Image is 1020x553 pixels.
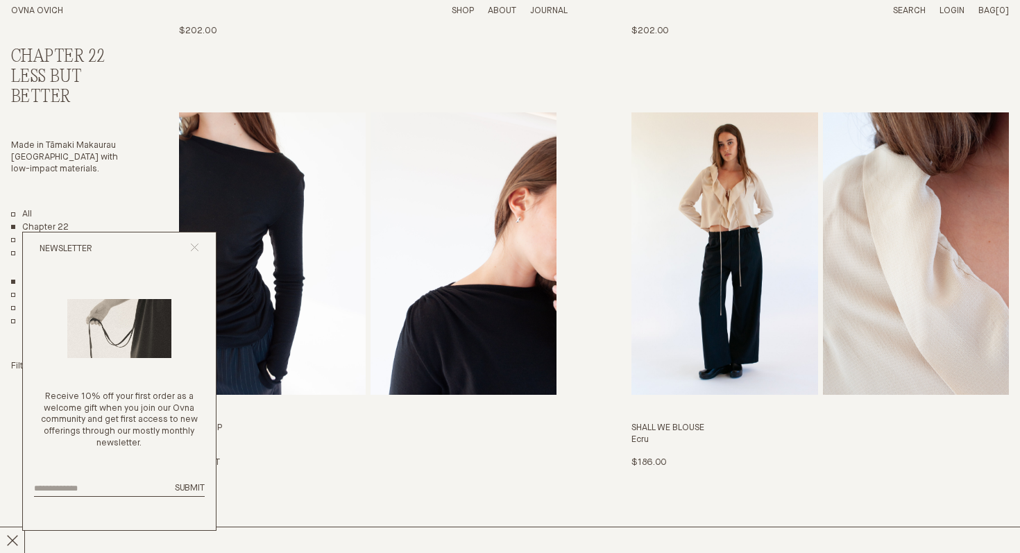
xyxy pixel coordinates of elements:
a: Umar Top [179,112,556,470]
h4: Ecru [631,434,1009,446]
summary: Filter [11,361,41,373]
h4: Onyx [179,434,556,446]
a: Home [11,6,63,15]
span: [0] [996,6,1009,15]
span: Submit [175,484,205,493]
p: Receive 10% off your first order as a welcome gift when you join our Ovna community and get first... [34,391,205,450]
a: Show All [11,277,32,289]
h3: Umar Top [179,423,556,434]
img: Umar Top [179,112,365,395]
h3: Less But Better [11,67,126,108]
a: Core [11,248,42,260]
a: Journal [530,6,568,15]
a: Chapter 21 [11,235,67,247]
a: Chapter 22 [11,222,69,234]
a: Login [940,6,964,15]
h2: Chapter 22 [11,47,126,67]
h3: Shall We Blouse [631,423,1009,434]
span: Bag [978,6,996,15]
p: $202.00 [631,26,669,37]
img: Shall We Blouse [631,112,817,395]
p: $186.00 [631,457,667,469]
a: Bottoms [11,316,57,327]
a: All [11,209,32,221]
summary: About [488,6,516,17]
p: Made in Tāmaki Makaurau [GEOGRAPHIC_DATA] with low-impact materials. [11,140,126,176]
h2: Newsletter [40,244,92,255]
a: Tops [11,303,42,314]
button: Submit [175,483,205,495]
a: Dresses [11,290,57,302]
a: Shall We Blouse [631,112,1009,470]
p: $202.00 [179,26,216,37]
a: Shop [452,6,474,15]
button: Close popup [190,243,199,256]
a: Search [893,6,926,15]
